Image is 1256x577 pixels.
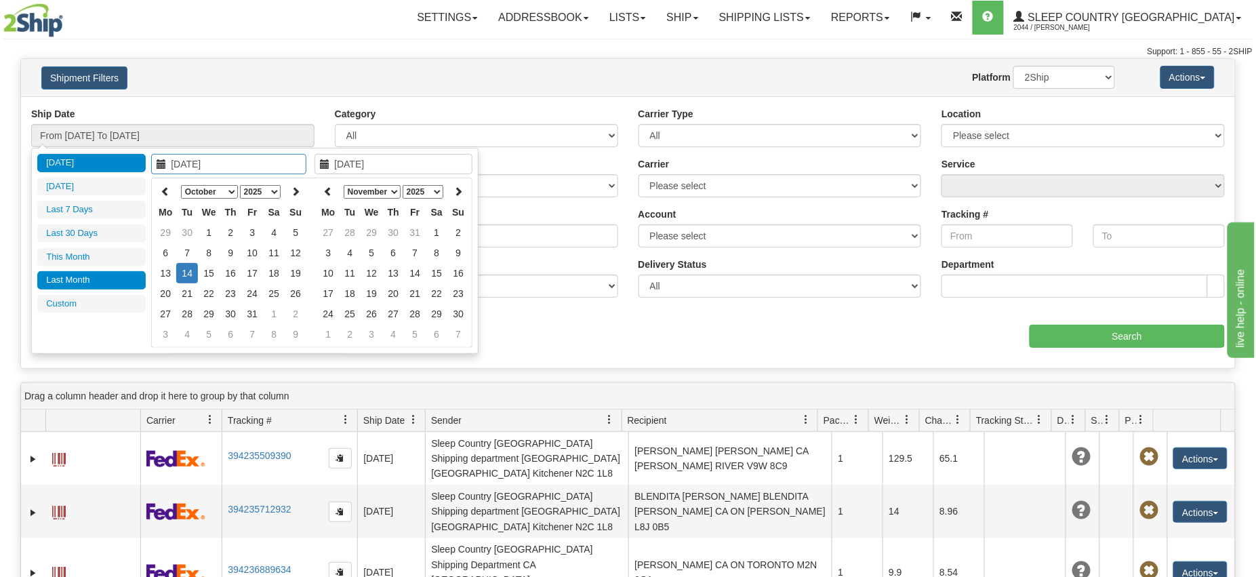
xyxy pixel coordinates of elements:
[285,222,306,243] td: 5
[198,324,220,344] td: 5
[404,283,426,304] td: 21
[426,202,447,222] th: Sa
[37,248,146,266] li: This Month
[220,283,241,304] td: 23
[3,3,63,37] img: logo2044.jpg
[198,202,220,222] th: We
[361,243,382,263] td: 5
[198,243,220,263] td: 8
[874,414,903,427] span: Weight
[976,414,1035,427] span: Tracking Status
[1130,408,1153,431] a: Pickup Status filter column settings
[52,447,66,469] a: Label
[21,383,1235,410] div: grid grouping header
[220,243,241,263] td: 9
[241,222,263,243] td: 3
[263,263,285,283] td: 18
[1139,447,1158,466] span: Pickup Not Assigned
[155,304,176,324] td: 27
[241,283,263,304] td: 24
[37,295,146,313] li: Custom
[317,304,339,324] td: 24
[52,500,66,521] a: Label
[228,414,272,427] span: Tracking #
[832,432,883,485] td: 1
[447,202,469,222] th: Su
[37,271,146,290] li: Last Month
[382,202,404,222] th: Th
[1173,501,1228,523] button: Actions
[1091,414,1103,427] span: Shipment Issues
[1072,501,1091,520] span: Unknown
[329,502,352,522] button: Copy to clipboard
[176,263,198,283] td: 14
[155,243,176,263] td: 6
[1125,414,1137,427] span: Pickup Status
[1072,447,1091,466] span: Unknown
[285,304,306,324] td: 2
[146,414,176,427] span: Carrier
[263,283,285,304] td: 25
[41,66,127,89] button: Shipment Filters
[10,8,125,24] div: live help - online
[404,324,426,344] td: 5
[317,283,339,304] td: 17
[382,304,404,324] td: 27
[426,243,447,263] td: 8
[317,243,339,263] td: 3
[639,157,670,171] label: Carrier
[220,222,241,243] td: 2
[155,222,176,243] td: 29
[426,283,447,304] td: 22
[198,283,220,304] td: 22
[425,432,628,485] td: Sleep Country [GEOGRAPHIC_DATA] Shipping department [GEOGRAPHIC_DATA] [GEOGRAPHIC_DATA] Kitchener...
[334,408,357,431] a: Tracking # filter column settings
[176,222,198,243] td: 30
[329,448,352,469] button: Copy to clipboard
[241,263,263,283] td: 17
[639,258,707,271] label: Delivery Status
[404,263,426,283] td: 14
[176,243,198,263] td: 7
[228,564,291,575] a: 394236889634
[37,224,146,243] li: Last 30 Days
[426,263,447,283] td: 15
[883,485,933,538] td: 14
[404,243,426,263] td: 7
[37,201,146,219] li: Last 7 Days
[1062,408,1085,431] a: Delivery Status filter column settings
[361,304,382,324] td: 26
[382,243,404,263] td: 6
[941,157,975,171] label: Service
[241,324,263,344] td: 7
[241,202,263,222] th: Fr
[628,414,667,427] span: Recipient
[285,283,306,304] td: 26
[263,304,285,324] td: 1
[599,408,622,431] a: Sender filter column settings
[339,243,361,263] td: 4
[361,283,382,304] td: 19
[382,283,404,304] td: 20
[1030,325,1225,348] input: Search
[199,408,222,431] a: Carrier filter column settings
[1093,224,1225,247] input: To
[155,202,176,222] th: Mo
[1173,447,1228,469] button: Actions
[357,485,425,538] td: [DATE]
[26,452,40,466] a: Expand
[925,414,954,427] span: Charge
[317,263,339,283] td: 10
[404,222,426,243] td: 31
[198,222,220,243] td: 1
[335,107,376,121] label: Category
[339,324,361,344] td: 2
[155,263,176,283] td: 13
[263,222,285,243] td: 4
[37,178,146,196] li: [DATE]
[382,263,404,283] td: 13
[285,263,306,283] td: 19
[198,263,220,283] td: 15
[317,202,339,222] th: Mo
[656,1,708,35] a: Ship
